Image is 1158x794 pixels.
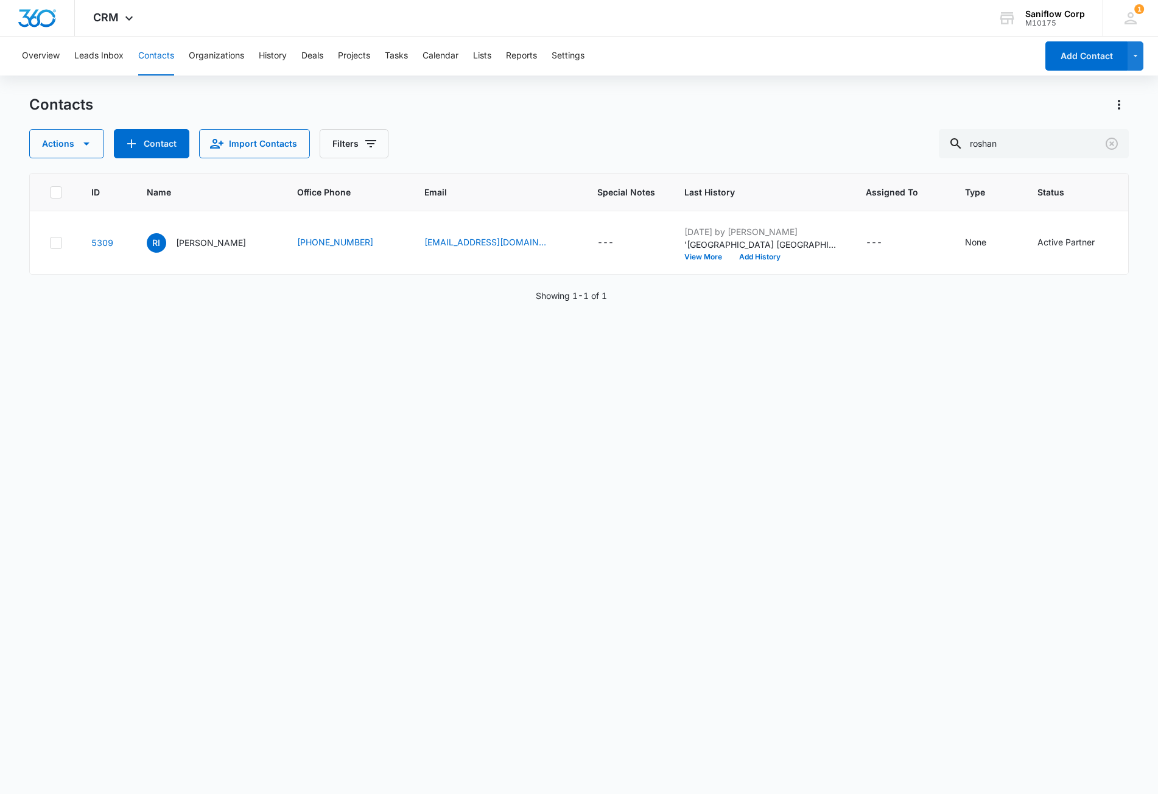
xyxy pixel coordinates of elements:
[22,37,60,76] button: Overview
[320,129,388,158] button: Filters
[866,186,918,198] span: Assigned To
[1037,236,1095,248] div: Active Partner
[1045,41,1128,71] button: Add Contact
[91,186,100,198] span: ID
[259,37,287,76] button: History
[301,37,323,76] button: Deals
[424,236,568,250] div: Email - rishahack@broward.org - Select to Edit Field
[1037,186,1099,198] span: Status
[338,37,370,76] button: Projects
[74,37,124,76] button: Leads Inbox
[866,236,904,250] div: Assigned To - - Select to Edit Field
[1025,9,1085,19] div: account name
[597,236,614,250] div: ---
[424,186,550,198] span: Email
[965,236,1008,250] div: Type - None - Select to Edit Field
[866,236,882,250] div: ---
[597,186,655,198] span: Special Notes
[1102,134,1121,153] button: Clear
[147,233,166,253] span: RI
[297,186,395,198] span: Office Phone
[597,236,636,250] div: Special Notes - - Select to Edit Field
[684,186,819,198] span: Last History
[189,37,244,76] button: Organizations
[506,37,537,76] button: Reports
[297,236,395,250] div: Office Phone - (954) 357-8292 - Select to Edit Field
[385,37,408,76] button: Tasks
[939,129,1129,158] input: Search Contacts
[114,129,189,158] button: Add Contact
[424,236,546,248] a: [EMAIL_ADDRESS][DOMAIN_NAME]
[297,236,373,248] a: [PHONE_NUMBER]
[684,225,837,238] p: [DATE] by [PERSON_NAME]
[93,11,119,24] span: CRM
[965,236,986,248] div: None
[1134,4,1144,14] span: 1
[536,289,607,302] p: Showing 1-1 of 1
[29,129,104,158] button: Actions
[1134,4,1144,14] div: notifications count
[473,37,491,76] button: Lists
[684,238,837,251] p: '[GEOGRAPHIC_DATA] [GEOGRAPHIC_DATA] (Facility Manager )' ---------- Details: [From]A new 714,000...
[731,253,789,261] button: Add History
[423,37,458,76] button: Calendar
[91,237,113,248] a: Navigate to contact details page for Roshan Ishahack
[1025,19,1085,27] div: account id
[138,37,174,76] button: Contacts
[552,37,584,76] button: Settings
[199,129,310,158] button: Import Contacts
[147,186,250,198] span: Name
[684,253,731,261] button: View More
[147,233,268,253] div: Name - Roshan Ishahack - Select to Edit Field
[965,186,991,198] span: Type
[1037,236,1117,250] div: Status - Active Partner - Select to Edit Field
[1109,95,1129,114] button: Actions
[176,236,246,249] p: [PERSON_NAME]
[29,96,93,114] h1: Contacts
